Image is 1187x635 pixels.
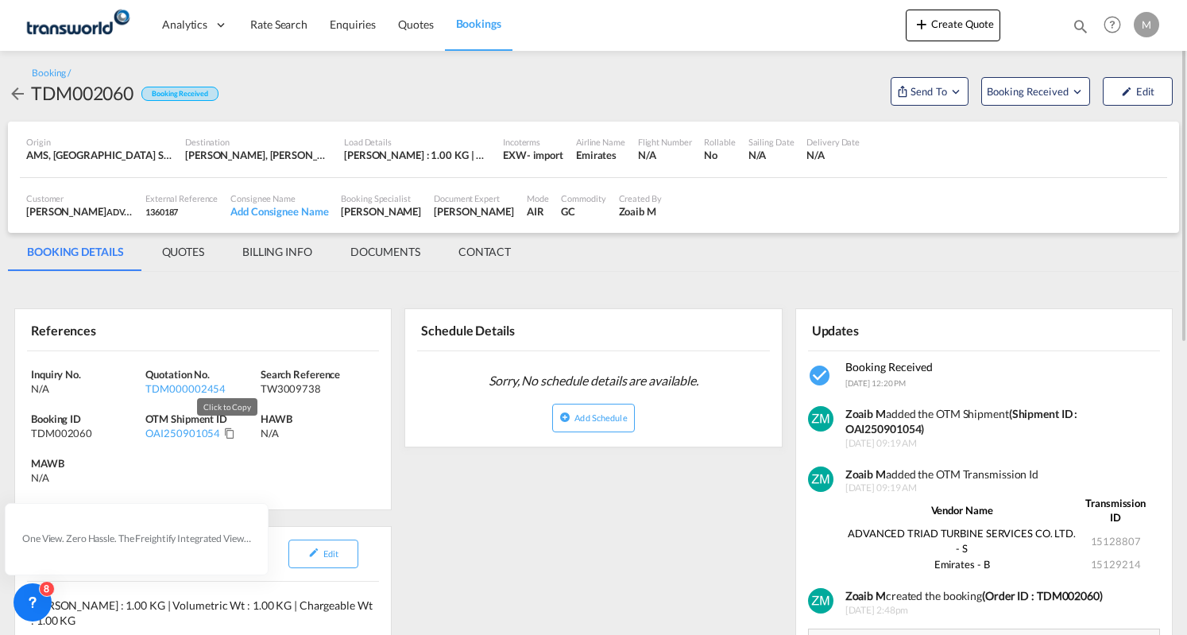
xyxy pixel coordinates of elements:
[341,204,421,219] div: [PERSON_NAME]
[31,412,81,425] span: Booking ID
[1078,525,1153,556] td: 15128807
[845,378,907,388] span: [DATE] 12:20 PM
[230,192,328,204] div: Consignee Name
[982,589,1103,602] b: (Order ID : TDM002060)
[145,381,256,396] div: TDM000002454
[808,363,833,389] md-icon: icon-checkbox-marked-circle
[931,504,993,517] strong: Vendor Name
[748,148,795,162] div: N/A
[808,467,833,492] img: v+XMcPmzgAAAABJRU5ErkJggg==
[638,136,692,148] div: Flight Number
[845,360,933,374] span: Booking Received
[1072,17,1089,41] div: icon-magnify
[261,412,292,425] span: HAWB
[1072,17,1089,35] md-icon: icon-magnify
[981,77,1090,106] button: Open demo menu
[574,412,627,423] span: Add Schedule
[845,467,886,481] strong: Zoaib M
[32,67,71,80] div: Booking /
[145,207,178,217] span: 1360187
[344,148,490,162] div: [PERSON_NAME] : 1.00 KG | Volumetric Wt : 1.00 KG | Chargeable Wt : 1.00 KG
[288,540,358,568] button: icon-pencilEdit
[26,136,172,148] div: Origin
[845,482,1153,495] span: [DATE] 09:19 AM
[31,80,133,106] div: TDM002060
[8,233,143,271] md-tab-item: BOOKING DETAILS
[31,470,49,485] div: N/A
[748,136,795,148] div: Sailing Date
[26,204,133,219] div: [PERSON_NAME]
[230,204,328,219] div: Add Consignee Name
[261,381,371,396] div: TW3009738
[331,233,439,271] md-tab-item: DOCUMENTS
[31,426,141,440] div: TDM002060
[308,547,319,558] md-icon: icon-pencil
[503,148,527,162] div: EXW
[31,368,81,381] span: Inquiry No.
[8,84,27,103] md-icon: icon-arrow-left
[527,192,549,204] div: Mode
[619,204,662,219] div: Zoaib M
[845,437,1153,451] span: [DATE] 09:19 AM
[439,233,530,271] md-tab-item: CONTACT
[806,136,860,148] div: Delivery Date
[143,233,223,271] md-tab-item: QUOTES
[185,148,331,162] div: JED, King Abdulaziz International, Jeddah, Saudi Arabia, Middle East, Middle East
[912,14,931,33] md-icon: icon-plus 400-fg
[527,148,563,162] div: - import
[31,381,141,396] div: N/A
[31,457,64,470] span: MAWB
[482,366,705,396] span: Sorry, No schedule details are available.
[559,412,570,423] md-icon: icon-plus-circle
[261,426,375,440] div: N/A
[145,426,220,440] div: OAI250901054
[808,406,833,432] img: v+XMcPmzgAAAABJRU5ErkJggg==
[417,316,590,343] div: Schedule Details
[344,136,490,148] div: Load Details
[845,525,1079,556] td: ADVANCED TRIAD TURBINE SERVICES CO. LTD. - S
[987,83,1070,99] span: Booking Received
[576,136,625,148] div: Airline Name
[704,148,735,162] div: No
[1085,497,1146,524] strong: Transmission ID
[106,205,292,218] span: ADVANCED TRIAD TURBINE SERVICES CO. LTD.
[561,192,605,204] div: Commodity
[808,316,981,343] div: Updates
[26,192,133,204] div: Customer
[8,233,530,271] md-pagination-wrapper: Use the left and right arrow keys to navigate between tabs
[808,588,833,614] img: v+XMcPmzgAAAABJRU5ErkJggg==
[27,316,200,343] div: References
[552,404,634,432] button: icon-plus-circleAdd Schedule
[561,204,605,219] div: GC
[434,204,514,219] div: [PERSON_NAME]
[845,604,1153,618] span: [DATE] 2:48pm
[638,148,692,162] div: N/A
[162,17,207,33] span: Analytics
[250,17,307,31] span: Rate Search
[845,589,886,602] b: Zoaib M
[909,83,949,99] span: Send To
[398,17,433,31] span: Quotes
[185,136,331,148] div: Destination
[341,192,421,204] div: Booking Specialist
[434,192,514,204] div: Document Expert
[845,467,1153,482] div: added the OTM Transmission Id
[503,136,563,148] div: Incoterms
[1121,86,1132,97] md-icon: icon-pencil
[8,80,31,106] div: icon-arrow-left
[527,204,549,219] div: AIR
[1099,11,1134,40] div: Help
[224,428,235,439] md-icon: Click to Copy
[576,148,625,162] div: Emirates
[24,7,131,43] img: 1a84b2306ded11f09c1219774cd0a0fe.png
[145,192,218,204] div: External Reference
[1134,12,1159,37] div: M
[704,136,735,148] div: Rollable
[323,548,338,559] span: Edit
[261,368,340,381] span: Search Reference
[1099,11,1126,38] span: Help
[619,192,662,204] div: Created By
[145,412,227,425] span: OTM Shipment ID
[806,148,860,162] div: N/A
[197,398,257,416] md-tooltip: Click to Copy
